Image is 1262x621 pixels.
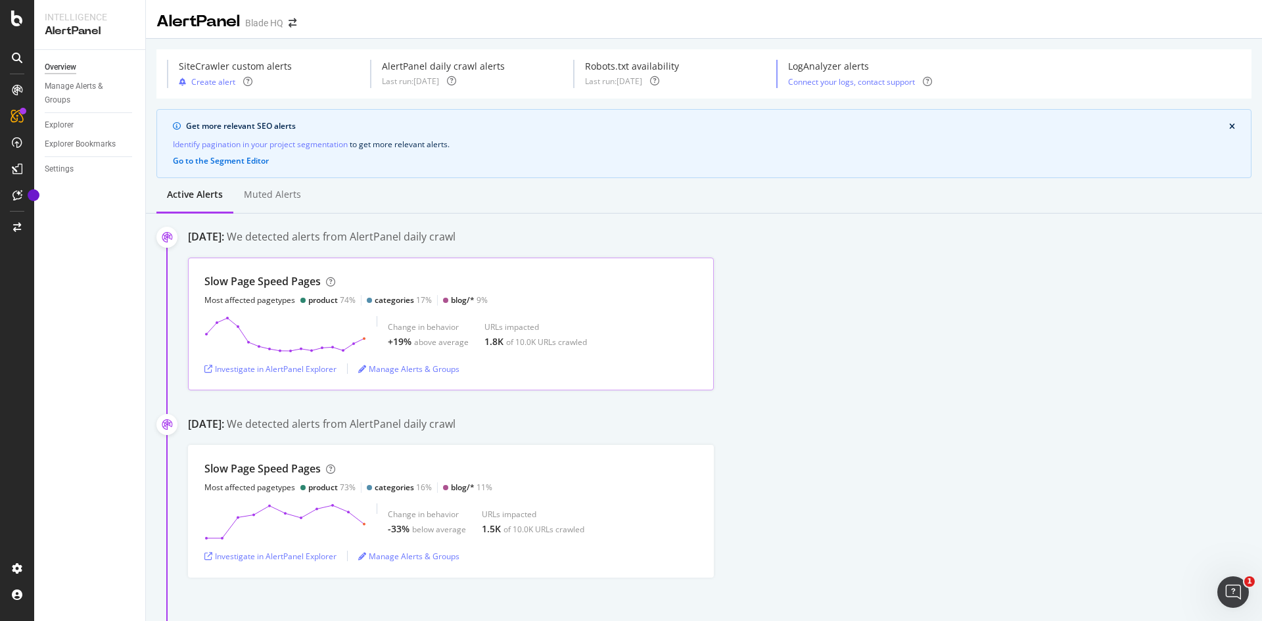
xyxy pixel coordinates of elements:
[45,162,74,176] div: Settings
[375,482,432,493] div: 16%
[45,24,135,39] div: AlertPanel
[191,76,235,87] div: Create alert
[45,137,136,151] a: Explorer Bookmarks
[45,80,124,107] div: Manage Alerts & Groups
[503,524,584,535] div: of 10.0K URLs crawled
[173,137,348,151] a: Identify pagination in your project segmentation
[45,11,135,24] div: Intelligence
[308,482,338,493] div: product
[227,417,456,432] div: We detected alerts from AlertPanel daily crawl
[585,76,642,87] div: Last run: [DATE]
[45,60,76,74] div: Overview
[451,294,488,306] div: 9%
[45,80,136,107] a: Manage Alerts & Groups
[412,524,466,535] div: below average
[358,363,459,375] a: Manage Alerts & Groups
[156,11,240,33] div: AlertPanel
[308,294,356,306] div: 74%
[179,60,292,73] div: SiteCrawler custom alerts
[414,336,469,348] div: above average
[156,109,1251,178] div: info banner
[375,294,432,306] div: 17%
[451,482,475,493] div: blog/*
[451,294,475,306] div: blog/*
[482,522,501,536] div: 1.5K
[45,118,136,132] a: Explorer
[45,137,116,151] div: Explorer Bookmarks
[506,336,587,348] div: of 10.0K URLs crawled
[788,76,915,88] button: Connect your logs, contact support
[188,417,224,432] div: [DATE]:
[358,545,459,566] button: Manage Alerts & Groups
[45,118,74,132] div: Explorer
[227,229,456,244] div: We detected alerts from AlertPanel daily crawl
[388,321,469,333] div: Change in behavior
[45,60,136,74] a: Overview
[173,156,269,166] button: Go to the Segment Editor
[204,294,295,306] div: Most affected pagetypes
[358,358,459,379] button: Manage Alerts & Groups
[788,60,932,73] div: LogAnalyzer alerts
[173,137,1235,151] div: to get more relevant alerts .
[375,294,414,306] div: categories
[245,16,283,30] div: Blade HQ
[1244,576,1255,587] span: 1
[788,76,915,87] a: Connect your logs, contact support
[308,482,356,493] div: 73%
[204,545,337,566] button: Investigate in AlertPanel Explorer
[204,551,337,562] a: Investigate in AlertPanel Explorer
[28,189,39,201] div: Tooltip anchor
[375,482,414,493] div: categories
[204,358,337,379] button: Investigate in AlertPanel Explorer
[451,482,492,493] div: 11%
[382,60,505,73] div: AlertPanel daily crawl alerts
[1226,120,1238,134] button: close banner
[484,321,587,333] div: URLs impacted
[204,461,321,476] div: Slow Page Speed Pages
[204,363,337,375] a: Investigate in AlertPanel Explorer
[1217,576,1249,608] iframe: Intercom live chat
[179,76,235,88] button: Create alert
[484,335,503,348] div: 1.8K
[244,188,301,201] div: Muted alerts
[585,60,679,73] div: Robots.txt availability
[388,509,466,520] div: Change in behavior
[204,274,321,289] div: Slow Page Speed Pages
[382,76,439,87] div: Last run: [DATE]
[388,522,409,536] div: -33%
[308,294,338,306] div: product
[358,551,459,562] a: Manage Alerts & Groups
[186,120,1229,132] div: Get more relevant SEO alerts
[388,335,411,348] div: +19%
[45,162,136,176] a: Settings
[188,229,224,244] div: [DATE]:
[204,482,295,493] div: Most affected pagetypes
[289,18,296,28] div: arrow-right-arrow-left
[482,509,584,520] div: URLs impacted
[167,188,223,201] div: Active alerts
